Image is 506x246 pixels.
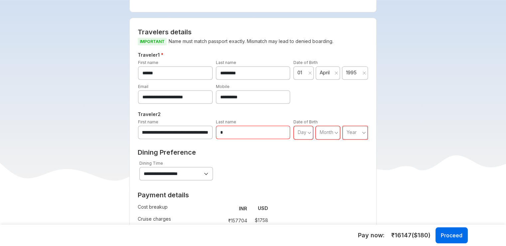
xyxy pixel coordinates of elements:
[362,71,366,75] svg: close
[346,69,360,76] span: 1995
[136,110,370,118] h5: Traveler 2
[219,202,222,214] td: :
[216,84,230,89] label: Mobile
[334,129,338,136] svg: angle down
[138,119,158,124] label: First name
[138,202,219,214] td: Cost breakup
[138,84,148,89] label: Email
[258,205,268,211] strong: USD
[320,69,332,76] span: April
[307,129,311,136] svg: angle down
[136,51,370,59] h5: Traveler 1
[320,129,333,135] span: Month
[138,28,368,36] h2: Travelers details
[391,231,430,240] span: ₹ 16147 ($ 180 )
[219,214,222,226] td: :
[334,71,338,75] svg: close
[216,60,236,65] label: Last name
[139,161,163,166] label: Dining Time
[308,70,312,76] button: Clear
[138,191,268,199] h2: Payment details
[362,129,366,136] svg: angle down
[293,119,318,124] label: Date of Birth
[216,119,236,124] label: Last name
[308,71,312,75] svg: close
[138,214,219,226] td: Cruise charges
[138,37,368,46] p: Name must match passport exactly. Mismatch may lead to denied boarding.
[358,231,385,239] h5: Pay now:
[239,206,247,211] strong: INR
[138,60,158,65] label: First name
[222,216,250,225] td: ₹ 157704
[347,129,357,135] span: Year
[334,70,338,76] button: Clear
[138,148,368,156] h2: Dining Preference
[435,227,468,243] button: Proceed
[293,60,318,65] label: Date of Birth
[362,70,366,76] button: Clear
[297,69,306,76] span: 01
[250,216,268,225] td: $ 1758
[298,129,306,135] span: Day
[138,38,167,45] span: IMPORTANT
